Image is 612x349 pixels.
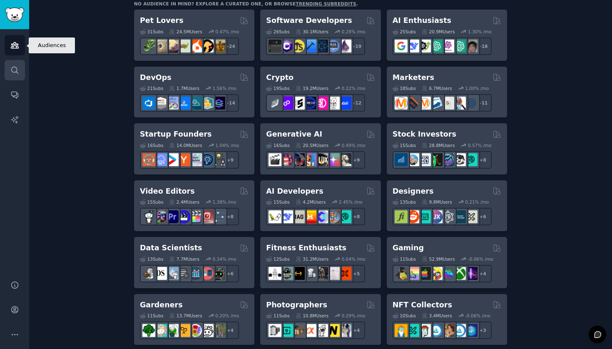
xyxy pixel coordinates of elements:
img: NFTMarketplace [406,324,419,337]
div: + 5 [348,265,365,282]
img: personaltraining [338,267,351,280]
div: 10 Sub s [393,313,416,319]
div: + 12 [348,94,365,112]
img: PlatformEngineers [212,97,225,110]
img: MachineLearning [142,267,155,280]
img: iOSProgramming [304,40,316,52]
div: 11 Sub s [266,313,289,319]
div: + 9 [348,151,365,169]
img: DevOpsLinks [177,97,190,110]
img: defiblockchain [315,97,328,110]
div: + 4 [474,265,492,282]
img: platformengineering [189,97,202,110]
img: deepdream [292,153,305,166]
img: growmybusiness [212,153,225,166]
img: technicalanalysis [465,153,478,166]
img: DigitalItems [465,324,478,337]
div: 12 Sub s [266,256,289,262]
div: 16 Sub s [140,142,163,148]
div: + 19 [348,37,365,55]
img: Trading [430,153,443,166]
img: analytics [189,267,202,280]
div: 14.0M Users [169,142,202,148]
h2: Crypto [266,72,294,83]
img: swingtrading [453,153,466,166]
img: startup [166,153,179,166]
img: typography [395,210,408,223]
img: canon [315,324,328,337]
div: + 6 [221,265,239,282]
img: AWS_Certified_Experts [154,97,167,110]
img: ycombinator [177,153,190,166]
div: 13 Sub s [393,199,416,205]
div: No audience in mind? Explore a curated one, or browse . [134,1,358,7]
h2: AI Enthusiasts [393,15,451,26]
div: 24.5M Users [169,29,202,35]
img: NFTExchange [395,324,408,337]
div: 1.30 % /mo [468,29,492,35]
img: UrbanGardening [201,324,214,337]
div: 13 Sub s [140,256,163,262]
img: OpenSourceAI [315,210,328,223]
div: 2.4M Users [169,199,199,205]
h2: Marketers [393,72,434,83]
h2: Video Editors [140,186,195,197]
div: 1.38 % /mo [213,199,236,205]
div: + 4 [221,322,239,339]
img: reactnative [315,40,328,52]
img: datasets [201,267,214,280]
div: 4.2M Users [296,199,326,205]
img: StocksAndTrading [441,153,454,166]
div: 25 Sub s [393,29,416,35]
img: DeepSeek [406,40,419,52]
div: + 11 [474,94,492,112]
div: 1.04 % /mo [215,142,239,148]
img: statistics [166,267,179,280]
img: cockatiel [189,40,202,52]
img: FluxAI [315,153,328,166]
img: Docker_DevOps [166,97,179,110]
h2: Generative AI [266,129,322,140]
img: SaaS [154,153,167,166]
div: 3.4M Users [422,313,452,319]
div: 21 Sub s [140,85,163,91]
img: csharp [280,40,293,52]
div: 1.00 % /mo [465,85,489,91]
div: 31.2M Users [296,256,328,262]
div: -0.06 % /mo [468,256,493,262]
img: bigseo [406,97,419,110]
img: GymMotivation [280,267,293,280]
img: dogbreed [212,40,225,52]
img: TwitchStreaming [465,267,478,280]
img: OnlineMarketing [465,97,478,110]
img: AskMarketing [418,97,431,110]
img: userexperience [441,210,454,223]
h2: Startup Founders [140,129,211,140]
img: CryptoArt [441,324,454,337]
div: + 24 [221,37,239,55]
img: SonyAlpha [304,324,316,337]
div: 0.04 % /mo [342,256,366,262]
div: 13.7M Users [169,313,202,319]
img: ethfinance [269,97,281,110]
img: gopro [142,210,155,223]
img: starryai [327,153,340,166]
img: aivideo [269,153,281,166]
img: herpetology [142,40,155,52]
img: PetAdvice [201,40,214,52]
img: DreamBooth [338,153,351,166]
div: + 6 [474,208,492,225]
div: 11 Sub s [393,256,416,262]
img: dataengineering [177,267,190,280]
img: GoogleGeminiAI [395,40,408,52]
h2: Fitness Enthusiasts [266,243,346,253]
img: AskComputerScience [327,40,340,52]
img: data [212,267,225,280]
img: AnalogCommunity [292,324,305,337]
div: 1.56 % /mo [213,85,236,91]
img: NFTmarket [418,324,431,337]
img: vegetablegardening [142,324,155,337]
img: VideoEditors [177,210,190,223]
img: CryptoNews [327,97,340,110]
img: GardeningUK [177,324,190,337]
